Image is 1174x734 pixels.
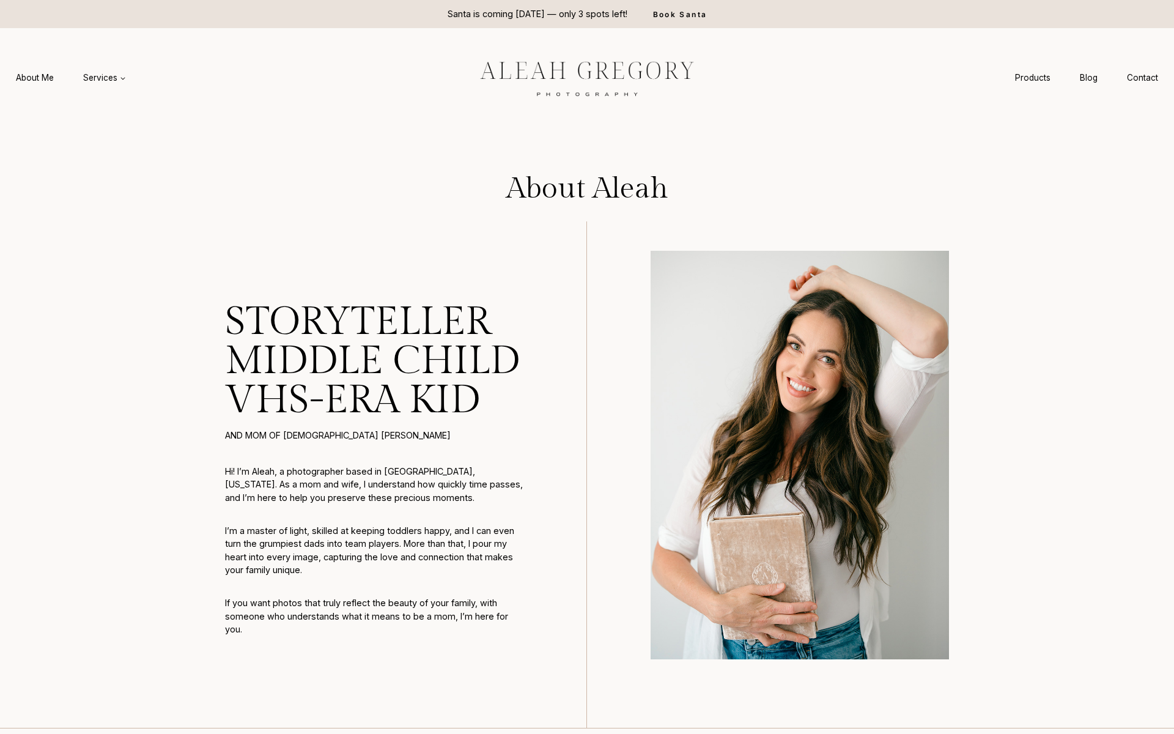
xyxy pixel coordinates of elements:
[83,72,126,84] span: Services
[225,596,523,636] p: If you want photos that truly reflect the beauty of your family, with someone who understands wha...
[448,7,627,21] p: Santa is coming [DATE] — only 3 spots left!
[225,313,523,332] h2: STORYTELLER
[1065,67,1112,89] a: Blog
[1112,67,1173,89] a: Contact
[225,430,523,460] h4: AND mom of [DEMOGRAPHIC_DATA] [PERSON_NAME]
[1,67,141,89] nav: Primary
[68,67,141,89] a: Services
[1,67,68,89] a: About Me
[1000,67,1065,89] a: Products
[651,251,949,699] img: photo of Aleah Gregory Indy photographer holding album
[225,465,523,505] p: Hi! I’m Aleah, a photographer based in [GEOGRAPHIC_DATA], [US_STATE]. As a mom and wife, I unders...
[449,52,725,103] img: aleah gregory logo
[1000,67,1173,89] nav: Secondary
[225,352,523,371] h2: MIDDLE CHILD
[225,391,523,410] h2: VHS-era kid
[225,524,523,577] p: I’m a master of light, skilled at keeping toddlers happy, and I can even turn the grumpiest dads ...
[404,171,770,207] h1: About Aleah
